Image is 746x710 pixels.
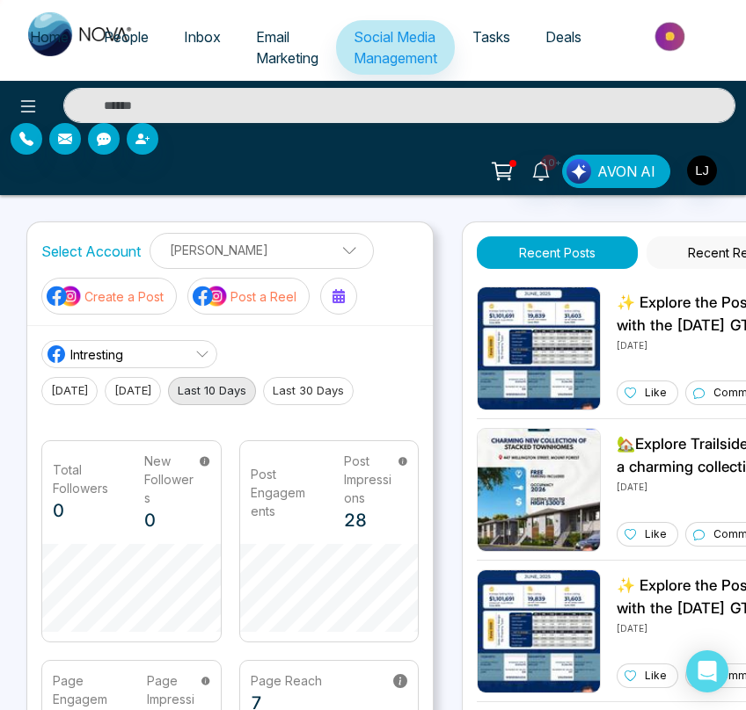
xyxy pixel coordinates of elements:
button: Last 10 Days [168,377,256,405]
span: Social Media Management [354,28,437,67]
span: 10+ [541,155,557,170]
label: Select Account [41,241,141,262]
span: Inbox [184,28,221,46]
button: [DATE] [41,377,98,405]
a: 10+ [520,155,562,185]
p: Post Engagements [251,465,310,520]
span: People [104,28,149,46]
p: Page Reach [251,671,322,690]
button: Recent Posts [477,236,638,269]
p: 0 [144,507,199,533]
img: Lead Flow [567,159,591,184]
span: Deals [545,28,581,46]
img: User Avatar [687,156,717,185]
a: People [86,20,166,54]
p: Like [645,526,667,542]
a: Inbox [166,20,238,54]
img: Unable to load img. [477,428,601,552]
span: AVON AI [597,161,655,182]
img: Unable to load img. [477,286,601,410]
img: social-media-icon [47,285,82,308]
a: Deals [528,20,599,54]
p: 0 [53,497,109,524]
img: Nova CRM Logo [28,12,134,56]
a: Email Marketing [238,20,336,75]
img: social-media-icon [193,285,228,308]
p: 28 [344,507,397,533]
p: Post a Reel [230,287,296,306]
p: [PERSON_NAME] [161,235,362,264]
button: Last 30 Days [263,377,354,405]
p: Like [645,668,667,684]
button: [DATE] [105,377,161,405]
button: social-media-iconPost a Reel [187,278,310,315]
span: Tasks [472,28,510,46]
button: AVON AI [562,155,670,188]
p: Post Impressions [344,452,397,507]
p: Create a Post [84,287,164,306]
p: Like [645,385,667,401]
a: Tasks [455,20,528,54]
p: Total Followers [53,460,109,497]
a: Home [12,20,86,54]
button: social-media-iconCreate a Post [41,278,177,315]
span: Email Marketing [256,28,318,67]
img: Unable to load img. [477,569,601,693]
a: Social Media Management [336,20,455,75]
p: New Followers [144,452,199,507]
div: Open Intercom Messenger [686,650,728,692]
img: Market-place.gif [608,17,735,56]
span: Home [30,28,69,46]
span: Intresting [70,345,123,364]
